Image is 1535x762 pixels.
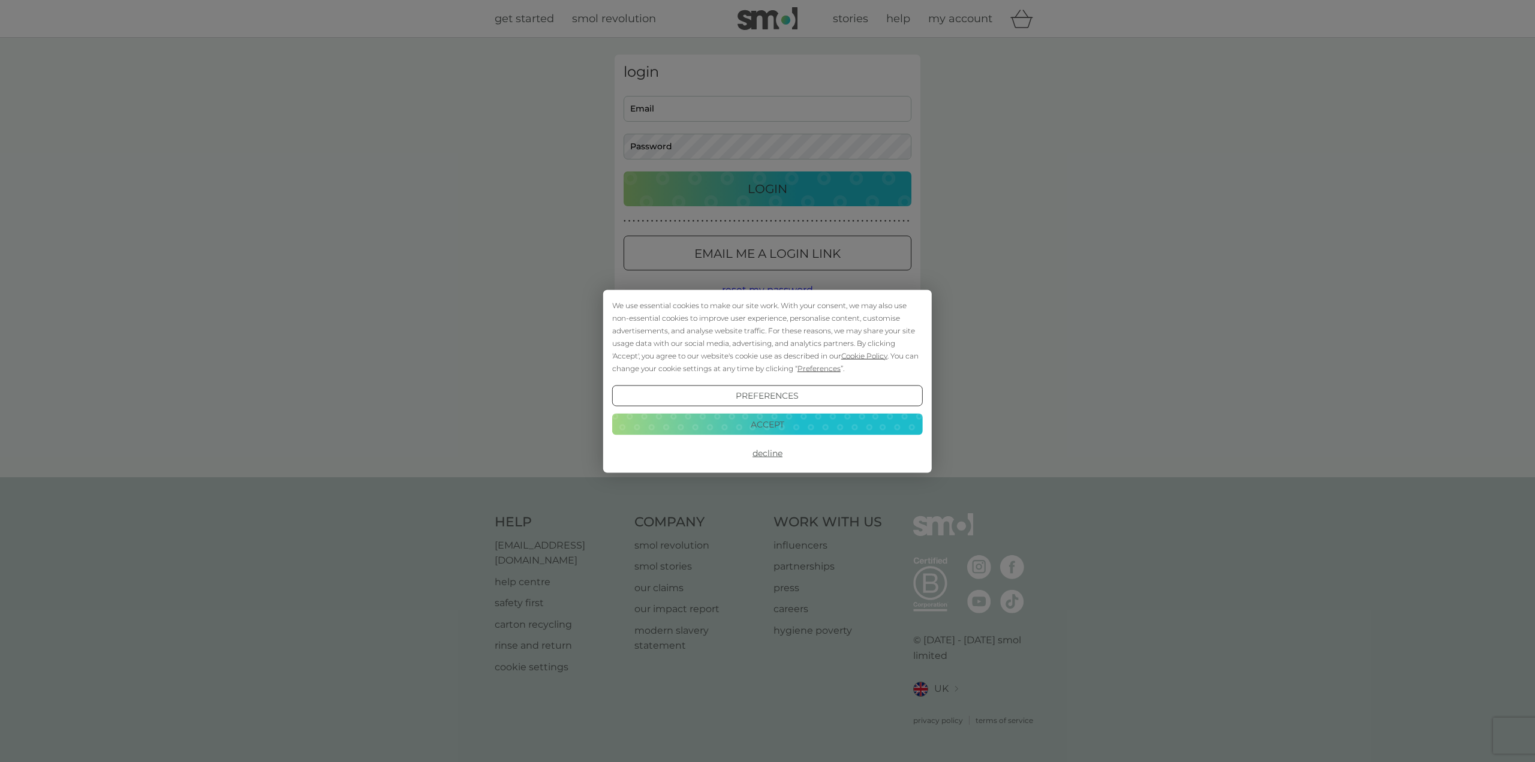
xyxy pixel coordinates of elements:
button: Preferences [612,385,923,406]
button: Decline [612,442,923,464]
div: Cookie Consent Prompt [603,290,932,472]
div: We use essential cookies to make our site work. With your consent, we may also use non-essential ... [612,299,923,374]
button: Accept [612,414,923,435]
span: Preferences [797,363,841,372]
span: Cookie Policy [841,351,887,360]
